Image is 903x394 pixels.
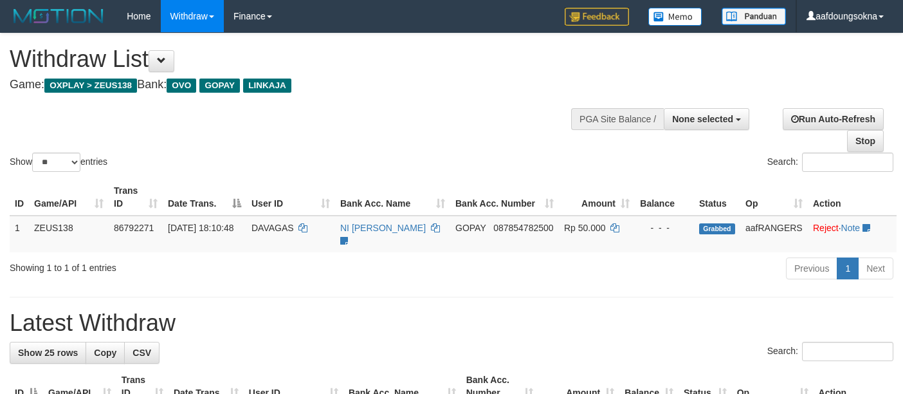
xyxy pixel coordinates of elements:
button: None selected [664,108,749,130]
span: LINKAJA [243,79,291,93]
span: Copy [94,348,116,358]
span: None selected [672,114,733,124]
select: Showentries [32,153,80,172]
td: ZEUS138 [29,216,109,252]
th: Amount: activate to sort column ascending [559,179,635,216]
span: 86792271 [114,223,154,233]
span: GOPAY [455,223,486,233]
label: Search: [767,342,893,361]
span: [DATE] 18:10:48 [168,223,233,233]
div: PGA Site Balance / [571,108,664,130]
th: Op: activate to sort column ascending [740,179,808,216]
div: Showing 1 to 1 of 1 entries [10,256,367,274]
span: Grabbed [699,223,735,234]
input: Search: [802,342,893,361]
a: Previous [786,258,837,279]
a: Reject [813,223,839,233]
img: Button%20Memo.svg [648,8,702,26]
h4: Game: Bank: [10,79,589,91]
th: User ID: activate to sort column ascending [246,179,335,216]
label: Search: [767,153,893,172]
img: panduan.png [722,8,786,25]
span: DAVAGAS [251,223,294,233]
span: Rp 50.000 [564,223,606,233]
th: Trans ID: activate to sort column ascending [109,179,163,216]
span: GOPAY [199,79,240,93]
a: NI [PERSON_NAME] [340,223,426,233]
span: Show 25 rows [18,348,78,358]
th: Bank Acc. Name: activate to sort column ascending [335,179,450,216]
th: Action [808,179,897,216]
span: OXPLAY > ZEUS138 [44,79,137,93]
span: Copy 087854782500 to clipboard [493,223,553,233]
th: ID [10,179,29,216]
td: · [808,216,897,252]
a: Run Auto-Refresh [783,108,884,130]
span: CSV [132,348,151,358]
a: Stop [847,130,884,152]
img: Feedback.jpg [565,8,629,26]
a: Show 25 rows [10,342,86,364]
a: Next [858,258,893,279]
th: Status [694,179,740,216]
th: Bank Acc. Number: activate to sort column ascending [450,179,559,216]
a: Note [841,223,861,233]
img: MOTION_logo.png [10,6,107,26]
th: Date Trans.: activate to sort column descending [163,179,246,216]
a: 1 [837,258,859,279]
th: Balance [635,179,694,216]
h1: Withdraw List [10,46,589,72]
input: Search: [802,153,893,172]
td: aafRANGERS [740,216,808,252]
label: Show entries [10,153,107,172]
a: CSV [124,342,160,364]
span: OVO [167,79,196,93]
a: Copy [86,342,125,364]
td: 1 [10,216,29,252]
h1: Latest Withdraw [10,310,893,336]
th: Game/API: activate to sort column ascending [29,179,109,216]
div: - - - [640,221,689,234]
